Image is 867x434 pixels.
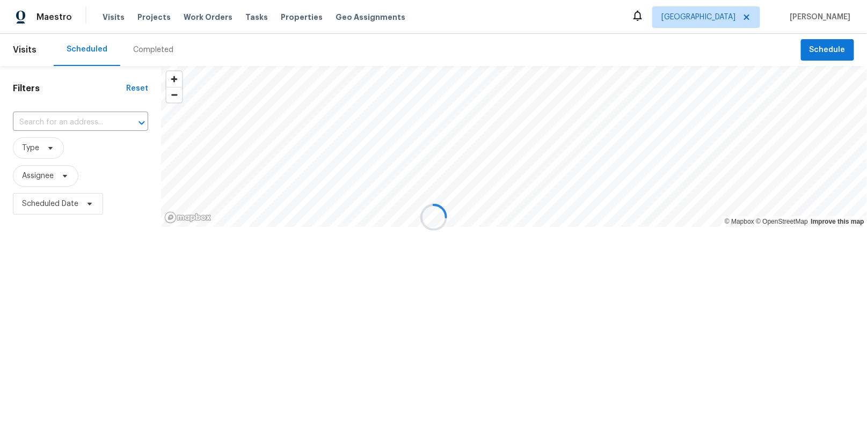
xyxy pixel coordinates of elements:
a: Mapbox [725,218,754,225]
a: OpenStreetMap [756,218,808,225]
button: Zoom out [166,87,182,102]
span: Zoom out [166,87,182,102]
a: Mapbox homepage [164,211,212,224]
a: Improve this map [811,218,864,225]
button: Zoom in [166,71,182,87]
